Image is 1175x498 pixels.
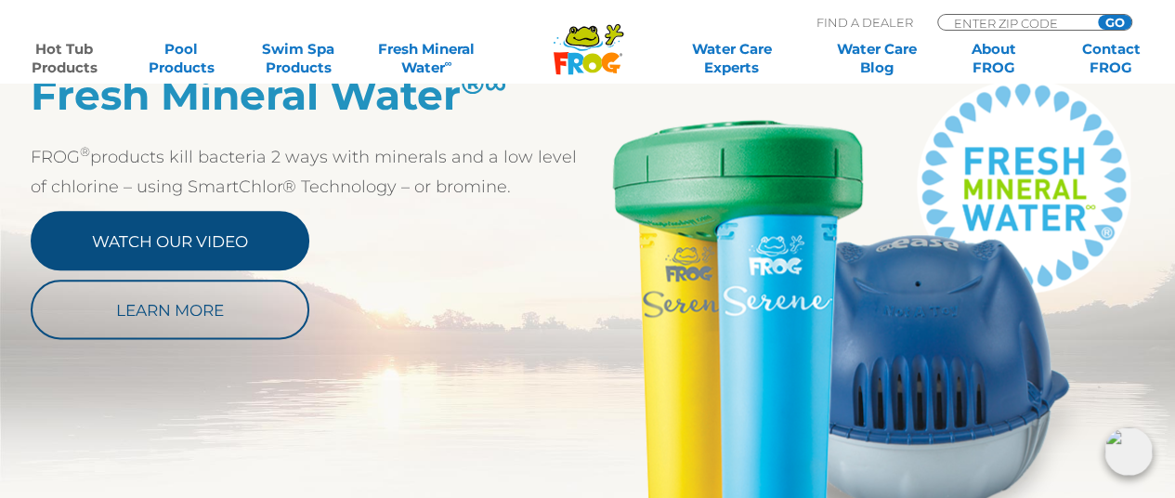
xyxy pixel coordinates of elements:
a: Water CareBlog [831,40,922,77]
a: AboutFROG [948,40,1039,77]
a: Watch Our Video [31,211,309,270]
p: Find A Dealer [816,14,913,31]
a: PoolProducts [136,40,227,77]
a: Learn More [31,280,309,339]
h2: Fresh Mineral Water [31,71,588,119]
a: Fresh MineralWater∞ [370,40,484,77]
sup: ® [80,144,90,159]
a: Hot TubProducts [19,40,110,77]
a: Water CareExperts [658,40,805,77]
a: Swim SpaProducts [253,40,344,77]
p: FROG products kill bacteria 2 ways with minerals and a low level of chlorine – using SmartChlor® ... [31,142,588,202]
a: ContactFROG [1065,40,1156,77]
sup: ∞ [445,57,452,70]
img: openIcon [1104,427,1153,476]
input: Zip Code Form [952,15,1077,31]
input: GO [1098,15,1131,30]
